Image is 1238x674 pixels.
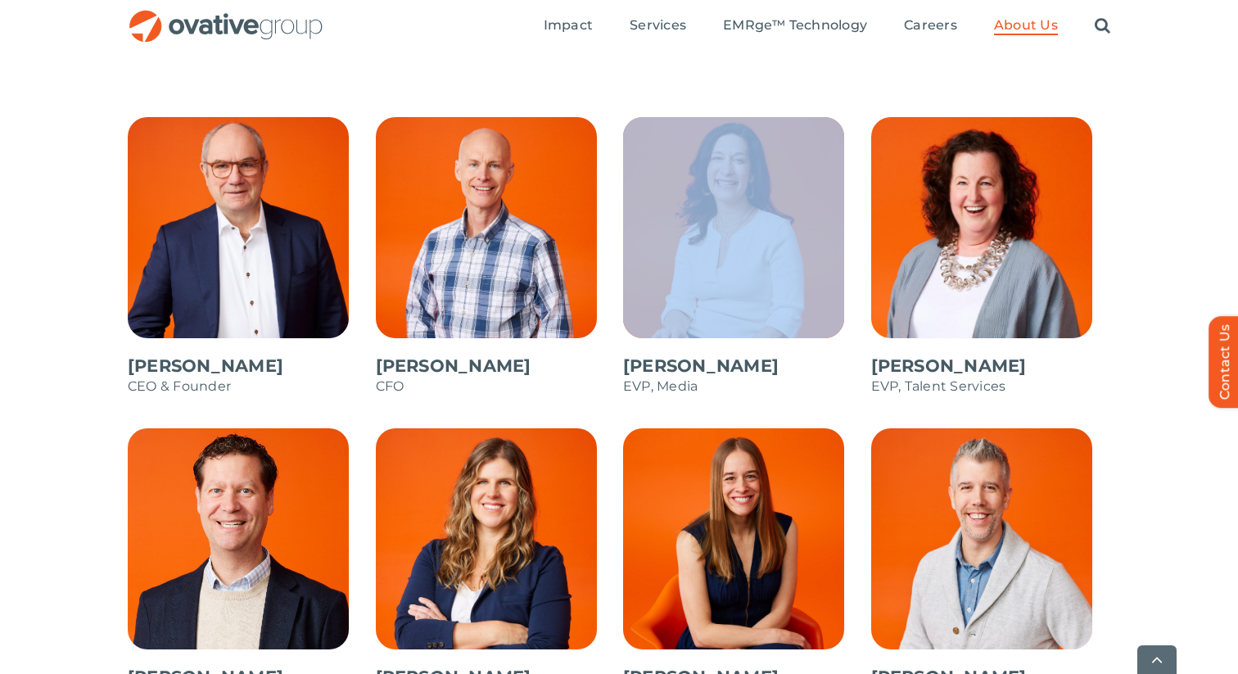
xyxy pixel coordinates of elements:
span: Impact [544,17,593,34]
a: Services [630,17,686,35]
span: EMRge™ Technology [723,17,867,34]
span: Careers [904,17,957,34]
a: About Us [994,17,1058,35]
a: OG_Full_horizontal_RGB [128,8,324,24]
a: EMRge™ Technology [723,17,867,35]
span: Services [630,17,686,34]
a: Search [1095,17,1110,35]
a: Impact [544,17,593,35]
a: Careers [904,17,957,35]
span: About Us [994,17,1058,34]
